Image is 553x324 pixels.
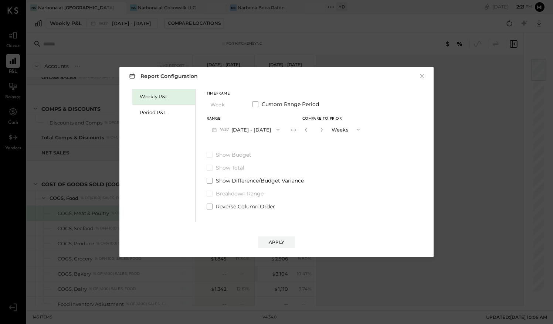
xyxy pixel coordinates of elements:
[216,203,275,210] span: Reverse Column Order
[328,123,365,136] button: Weeks
[302,117,342,121] span: Compare to Prior
[207,123,285,136] button: W37[DATE] - [DATE]
[220,127,231,133] span: W37
[128,71,198,81] h3: Report Configuration
[258,236,295,248] button: Apply
[269,239,284,245] div: Apply
[216,190,264,197] span: Breakdown Range
[216,164,244,171] span: Show Total
[140,109,191,116] div: Period P&L
[216,151,251,158] span: Show Budget
[216,177,304,184] span: Show Difference/Budget Variance
[262,100,319,108] span: Custom Range Period
[419,72,425,80] button: ×
[140,93,191,100] div: Weekly P&L
[207,117,285,121] div: Range
[207,98,244,111] button: Week
[207,92,244,96] div: Timeframe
